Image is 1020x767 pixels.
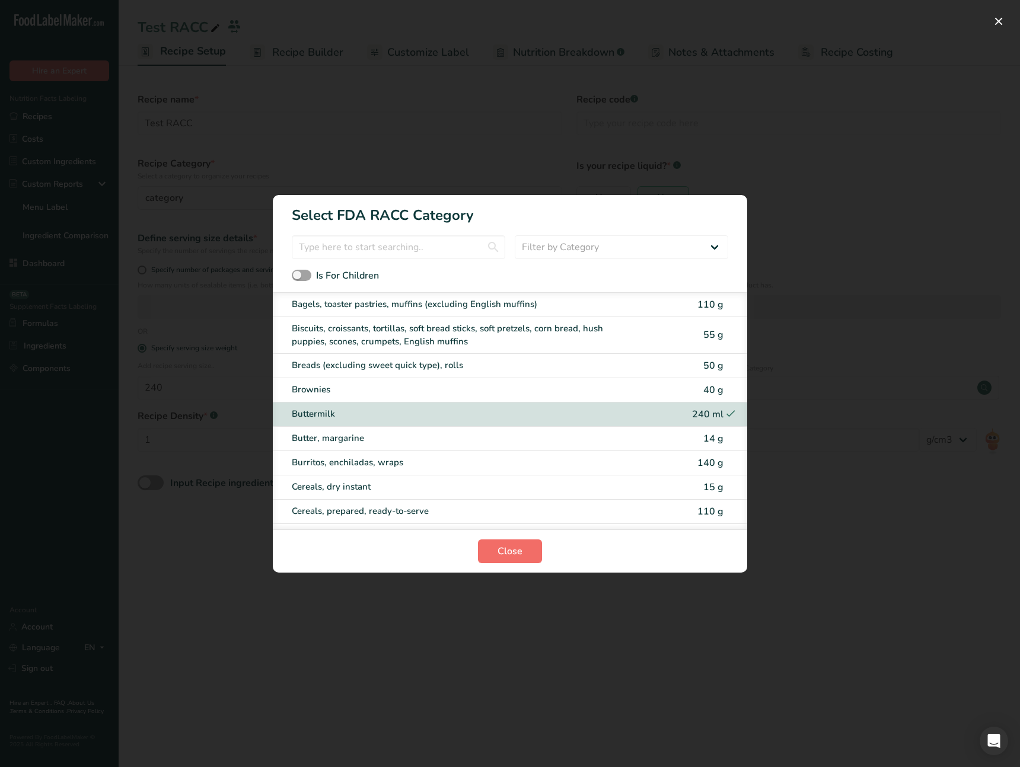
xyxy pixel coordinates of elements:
[703,359,723,372] span: 50 g
[292,456,629,469] div: Burritos, enchiladas, wraps
[697,505,723,518] span: 110 g
[703,328,723,341] span: 55 g
[292,407,629,421] div: Buttermilk
[292,235,505,259] input: Type here to start searching..
[292,322,629,349] div: Biscuits, croissants, tortillas, soft bread sticks, soft pretzels, corn bread, hush puppies, scon...
[292,359,629,372] div: Breads (excluding sweet quick type), rolls
[703,481,723,494] span: 15 g
[316,269,379,282] span: Is For Children
[498,544,522,558] span: Close
[292,383,629,397] div: Brownies
[703,432,723,445] span: 14 g
[697,456,723,469] span: 140 g
[697,298,723,311] span: 110 g
[273,195,747,226] h1: Select FDA RACC Category
[478,539,542,563] button: Close
[292,504,629,518] div: Cereals, prepared, ready-to-serve
[980,727,1008,755] div: Open Intercom Messenger
[292,529,629,542] div: Cakes, heavyweight
[292,298,629,311] div: Bagels, toaster pastries, muffins (excluding English muffins)
[292,432,629,445] div: Butter, margarine
[703,383,723,397] span: 40 g
[692,408,723,421] span: 240 ml
[292,480,629,494] div: Cereals, dry instant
